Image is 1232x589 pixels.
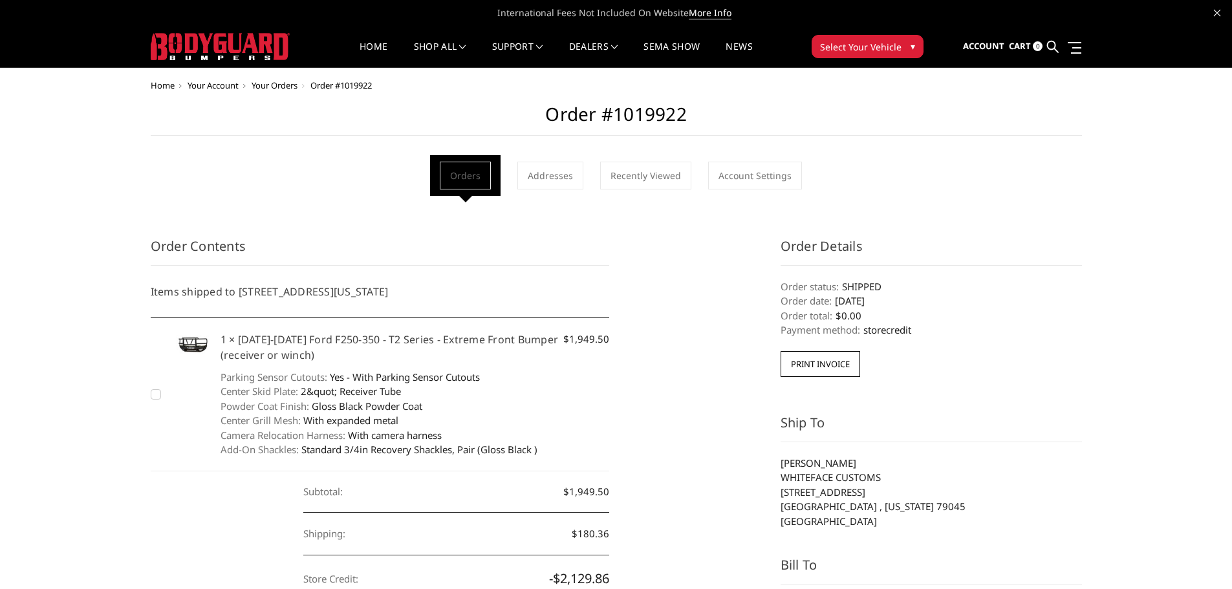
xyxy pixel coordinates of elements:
[911,39,915,53] span: ▾
[643,42,700,67] a: SEMA Show
[151,80,175,91] a: Home
[726,42,752,67] a: News
[303,471,609,513] dd: $1,949.50
[188,80,239,91] a: Your Account
[303,471,343,513] dt: Subtotal:
[1033,41,1043,51] span: 0
[1009,29,1043,64] a: Cart 0
[221,399,610,414] dd: Gloss Black Powder Coat
[781,413,1082,442] h3: Ship To
[221,428,345,443] dt: Camera Relocation Harness:
[517,162,583,189] a: Addresses
[221,442,299,457] dt: Add-On Shackles:
[781,294,1082,308] dd: [DATE]
[221,413,610,428] dd: With expanded metal
[563,332,609,347] span: $1,949.50
[303,513,345,555] dt: Shipping:
[221,384,298,399] dt: Center Skid Plate:
[221,428,610,443] dd: With camera harness
[963,29,1004,64] a: Account
[492,42,543,67] a: Support
[708,162,802,189] a: Account Settings
[781,308,1082,323] dd: $0.00
[600,162,691,189] a: Recently Viewed
[781,555,1082,584] h3: Bill To
[781,237,1082,266] h3: Order Details
[963,40,1004,52] span: Account
[781,294,832,308] dt: Order date:
[689,6,731,19] a: More Info
[781,308,832,323] dt: Order total:
[221,370,610,385] dd: Yes - With Parking Sensor Cutouts
[812,35,924,58] button: Select Your Vehicle
[221,384,610,399] dd: 2&quot; Receiver Tube
[781,323,860,337] dt: Payment method:
[569,42,618,67] a: Dealers
[221,370,327,385] dt: Parking Sensor Cutouts:
[1009,40,1031,52] span: Cart
[360,42,387,67] a: Home
[781,351,860,377] button: Print Invoice
[169,332,214,357] img: 2023-2025 Ford F250-350 - T2 Series - Extreme Front Bumper (receiver or winch)
[221,413,301,428] dt: Center Grill Mesh:
[303,513,609,555] dd: $180.36
[781,514,1082,529] li: [GEOGRAPHIC_DATA]
[252,80,297,91] a: Your Orders
[781,499,1082,514] li: [GEOGRAPHIC_DATA] , [US_STATE] 79045
[781,470,1082,485] li: WHITEFACE CUSTOMS
[781,456,1082,471] li: [PERSON_NAME]
[781,279,1082,294] dd: SHIPPED
[310,80,372,91] span: Order #1019922
[221,442,610,457] dd: Standard 3/4in Recovery Shackles, Pair (Gloss Black )
[221,332,610,363] h5: 1 × [DATE]-[DATE] Ford F250-350 - T2 Series - Extreme Front Bumper (receiver or winch)
[781,323,1082,337] dd: storecredit
[151,103,1082,136] h2: Order #1019922
[440,162,491,189] a: Orders
[151,33,290,60] img: BODYGUARD BUMPERS
[781,485,1082,500] li: [STREET_ADDRESS]
[820,40,902,54] span: Select Your Vehicle
[221,399,309,414] dt: Powder Coat Finish:
[151,237,610,266] h3: Order Contents
[151,284,610,299] h5: Items shipped to [STREET_ADDRESS][US_STATE]
[414,42,466,67] a: shop all
[781,279,839,294] dt: Order status:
